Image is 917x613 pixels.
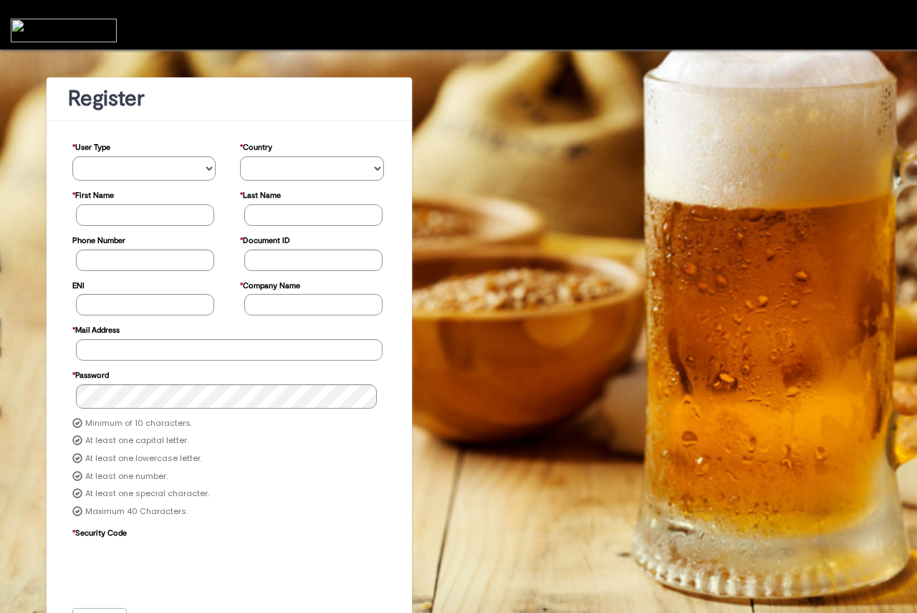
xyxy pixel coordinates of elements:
[72,184,114,204] label: First Name
[240,229,290,250] label: Document ID
[72,136,110,156] label: User Type
[72,363,109,384] label: Password
[240,274,300,295] label: Company Name
[85,453,202,465] label: At least one lowercase letter.
[72,318,120,339] label: Mail Address
[85,471,168,483] label: At least one number.
[240,136,272,156] label: Country
[11,19,117,42] img: c6ce05dddb264490e4c35e7cf39619ce.iix
[85,418,192,429] label: Minimum of 10 characters.
[68,87,390,110] h1: Register
[85,488,209,500] label: At least one special character.
[76,542,294,598] iframe: reCAPTCHA
[72,229,125,250] label: Phone Number
[240,184,281,204] label: Last Name
[85,506,188,518] label: Maximum 40 Characters.
[72,521,127,542] label: Security Code
[85,435,188,447] label: At least one capital letter.
[72,274,85,295] label: ENI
